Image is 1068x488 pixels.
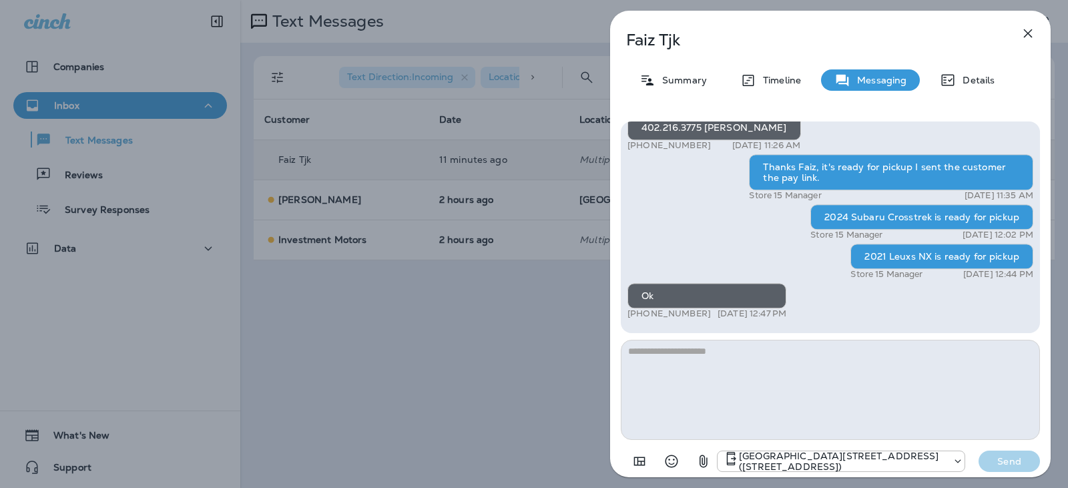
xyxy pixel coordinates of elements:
[850,269,922,280] p: Store 15 Manager
[749,190,821,201] p: Store 15 Manager
[658,448,685,475] button: Select an emoji
[718,308,786,319] p: [DATE] 12:47 PM
[627,283,786,308] div: Ok
[718,451,965,472] div: +1 (402) 891-8464
[739,451,946,472] p: [GEOGRAPHIC_DATA][STREET_ADDRESS] ([STREET_ADDRESS])
[732,140,801,151] p: [DATE] 11:26 AM
[655,75,707,85] p: Summary
[627,308,711,319] p: [PHONE_NUMBER]
[749,154,1033,190] div: Thanks Faiz, it's ready for pickup I sent the customer the pay link.
[810,230,882,240] p: Store 15 Manager
[963,269,1033,280] p: [DATE] 12:44 PM
[956,75,995,85] p: Details
[626,448,653,475] button: Add in a premade template
[965,190,1033,201] p: [DATE] 11:35 AM
[963,230,1033,240] p: [DATE] 12:02 PM
[850,244,1033,269] div: 2021 Leuxs NX is ready for pickup
[627,140,711,151] p: [PHONE_NUMBER]
[756,75,801,85] p: Timeline
[626,31,991,49] p: Faiz Tjk
[850,75,906,85] p: Messaging
[810,204,1033,230] div: 2024 Subaru Crosstrek is ready for pickup
[627,115,801,140] div: 402.216.3775 [PERSON_NAME]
